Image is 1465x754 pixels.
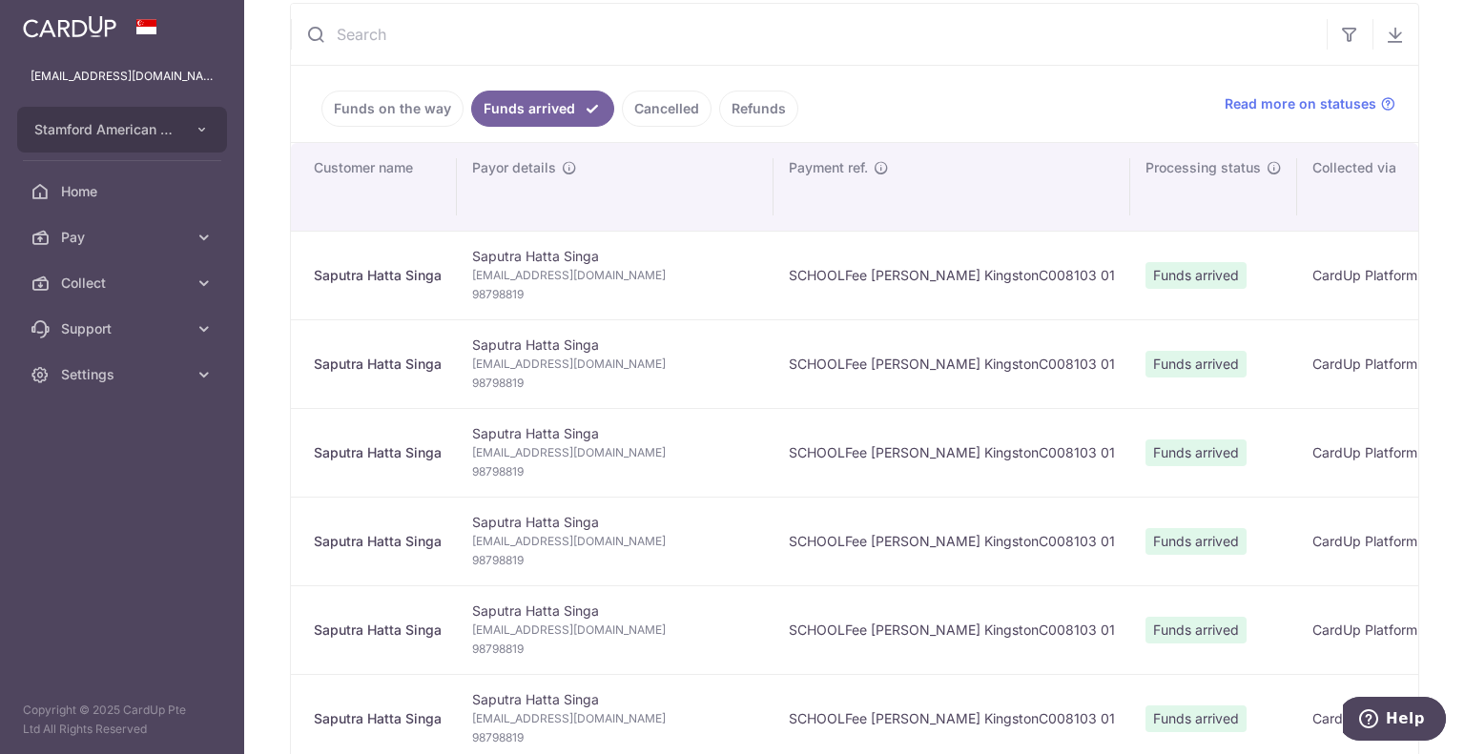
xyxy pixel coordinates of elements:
[31,67,214,86] p: [EMAIL_ADDRESS][DOMAIN_NAME]
[34,120,175,139] span: Stamford American International School Pte Ltd
[471,91,614,127] a: Funds arrived
[321,91,464,127] a: Funds on the way
[774,143,1130,231] th: Payment ref.
[622,91,712,127] a: Cancelled
[61,274,187,293] span: Collect
[472,551,758,570] span: 98798819
[314,532,442,551] div: Saputra Hatta Singa
[61,182,187,201] span: Home
[61,319,187,338] span: Support
[774,585,1130,674] td: SCHOOLFee [PERSON_NAME] KingstonC008103 01
[1145,351,1247,377] span: Funds arrived
[1145,262,1247,289] span: Funds arrived
[1225,94,1376,113] span: Read more on statuses
[61,365,187,384] span: Settings
[314,621,442,640] div: Saputra Hatta Singa
[719,91,798,127] a: Refunds
[1145,617,1247,643] span: Funds arrived
[774,231,1130,319] td: SCHOOLFee [PERSON_NAME] KingstonC008103 01
[314,443,442,462] div: Saputra Hatta Singa
[314,266,442,285] div: Saputra Hatta Singa
[472,621,758,640] span: [EMAIL_ADDRESS][DOMAIN_NAME]
[457,585,774,674] td: Saputra Hatta Singa
[774,319,1130,408] td: SCHOOLFee [PERSON_NAME] KingstonC008103 01
[457,231,774,319] td: Saputra Hatta Singa
[1145,705,1247,732] span: Funds arrived
[457,408,774,497] td: Saputra Hatta Singa
[472,728,758,747] span: 98798819
[1145,158,1261,177] span: Processing status
[1130,143,1297,231] th: Processing status
[43,13,82,31] span: Help
[472,640,758,659] span: 98798819
[472,532,758,551] span: [EMAIL_ADDRESS][DOMAIN_NAME]
[17,107,227,153] button: Stamford American International School Pte Ltd
[472,266,758,285] span: [EMAIL_ADDRESS][DOMAIN_NAME]
[314,709,442,728] div: Saputra Hatta Singa
[291,143,457,231] th: Customer name
[23,15,116,38] img: CardUp
[472,443,758,462] span: [EMAIL_ADDRESS][DOMAIN_NAME]
[1297,497,1433,585] td: CardUp Platform
[1225,94,1395,113] a: Read more on statuses
[774,497,1130,585] td: SCHOOLFee [PERSON_NAME] KingstonC008103 01
[1297,585,1433,674] td: CardUp Platform
[61,228,187,247] span: Pay
[457,143,774,231] th: Payor details
[774,408,1130,497] td: SCHOOLFee [PERSON_NAME] KingstonC008103 01
[472,709,758,728] span: [EMAIL_ADDRESS][DOMAIN_NAME]
[457,497,774,585] td: Saputra Hatta Singa
[472,462,758,481] span: 98798819
[472,374,758,393] span: 98798819
[789,158,868,177] span: Payment ref.
[1297,143,1433,231] th: Collected via
[291,4,1327,65] input: Search
[1145,528,1247,555] span: Funds arrived
[1343,697,1446,744] iframe: Opens a widget where you can find more information
[1145,439,1247,466] span: Funds arrived
[457,319,774,408] td: Saputra Hatta Singa
[1297,319,1433,408] td: CardUp Platform
[1297,408,1433,497] td: CardUp Platform
[472,285,758,304] span: 98798819
[1297,231,1433,319] td: CardUp Platform
[472,355,758,374] span: [EMAIL_ADDRESS][DOMAIN_NAME]
[314,355,442,374] div: Saputra Hatta Singa
[472,158,556,177] span: Payor details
